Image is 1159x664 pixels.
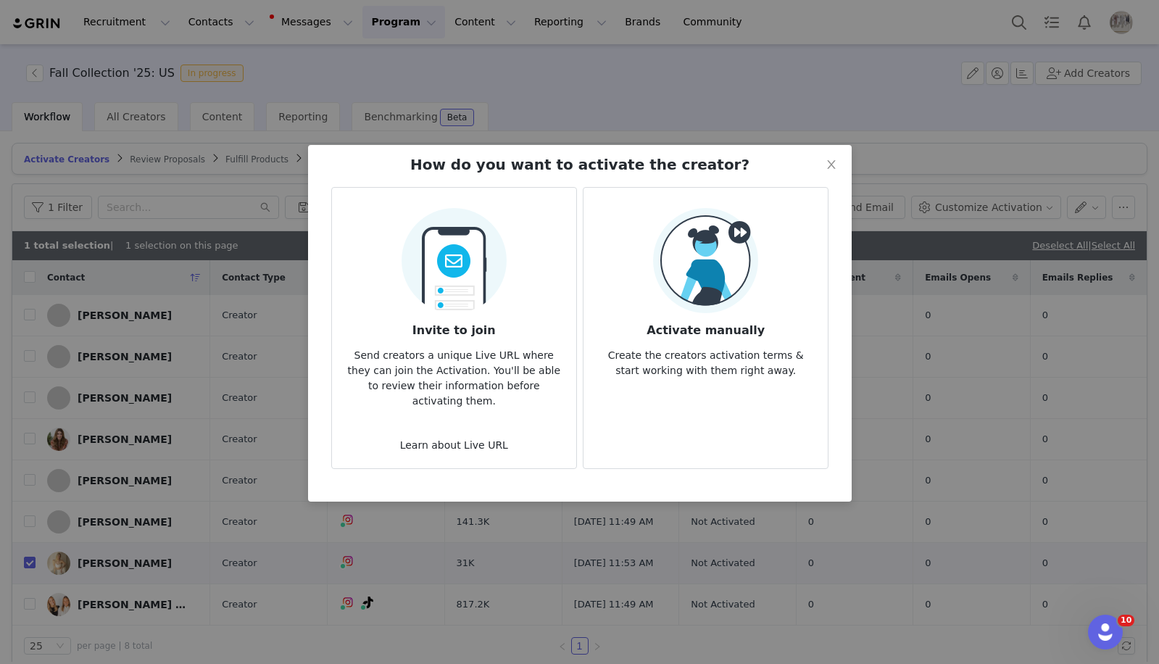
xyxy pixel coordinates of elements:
img: Send Email [401,199,506,313]
iframe: Intercom live chat [1088,615,1123,650]
h3: Activate manually [595,313,816,339]
p: Create the creators activation terms & start working with them right away. [595,339,816,378]
h2: How do you want to activate the creator? [410,154,749,175]
h3: Invite to join [343,313,564,339]
img: Manual [653,208,758,313]
button: Close [811,145,852,186]
i: icon: close [826,159,837,170]
span: 10 [1118,615,1134,626]
p: Send creators a unique Live URL where they can join the Activation. You'll be able to review thei... [343,339,564,409]
a: Learn about Live URL [399,439,507,451]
